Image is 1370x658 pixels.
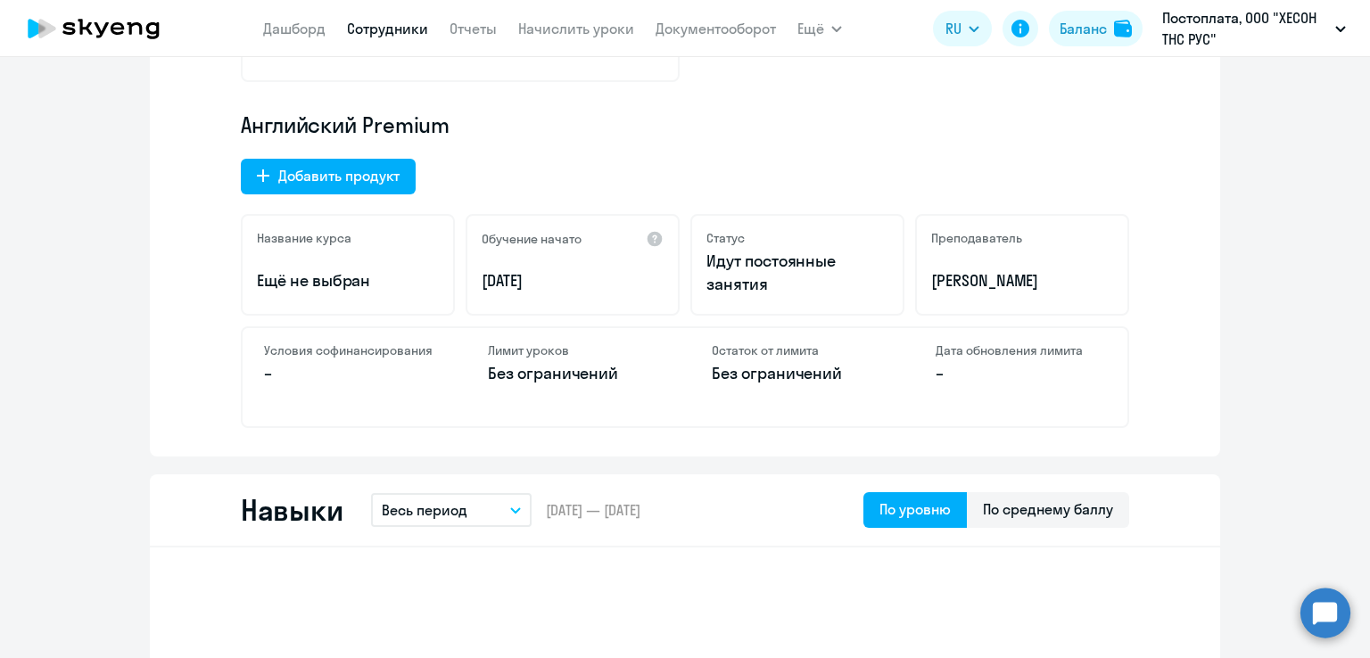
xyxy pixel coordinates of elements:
button: Постоплата, ООО "ХЕСОН ТНС РУС" [1153,7,1355,50]
h5: Статус [706,230,745,246]
button: Весь период [371,493,532,527]
span: RU [945,18,961,39]
h5: Название курса [257,230,351,246]
div: Добавить продукт [278,165,400,186]
h4: Дата обновления лимита [936,342,1106,358]
div: По уровню [879,498,951,520]
span: Ещё [797,18,824,39]
div: Баланс [1060,18,1107,39]
p: Без ограничений [488,362,658,385]
h4: Остаток от лимита [712,342,882,358]
a: Дашборд [263,20,326,37]
button: Балансbalance [1049,11,1143,46]
p: Идут постоянные занятия [706,250,888,296]
div: По среднему баллу [983,498,1113,520]
a: Отчеты [450,20,497,37]
a: Начислить уроки [518,20,634,37]
button: Добавить продукт [241,159,416,194]
p: [DATE] [482,269,664,292]
h5: Преподаватель [931,230,1022,246]
a: Документооборот [656,20,776,37]
p: Ещё не выбран [257,269,439,292]
p: – [264,362,434,385]
p: Без ограничений [712,362,882,385]
h4: Условия софинансирования [264,342,434,358]
img: balance [1114,20,1132,37]
a: Сотрудники [347,20,428,37]
p: [PERSON_NAME] [931,269,1113,292]
h5: Обучение начато [482,231,582,247]
h4: Лимит уроков [488,342,658,358]
p: Весь период [382,499,467,521]
p: Постоплата, ООО "ХЕСОН ТНС РУС" [1162,7,1328,50]
span: [DATE] — [DATE] [546,500,640,520]
span: Английский Premium [241,111,450,139]
button: Ещё [797,11,842,46]
p: – [936,362,1106,385]
button: RU [933,11,992,46]
h2: Навыки [241,492,342,528]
